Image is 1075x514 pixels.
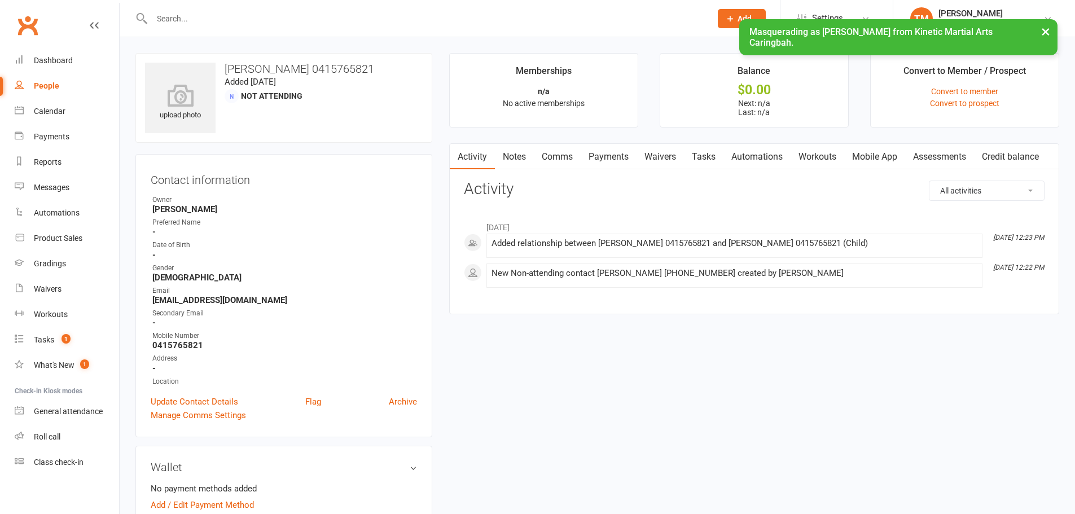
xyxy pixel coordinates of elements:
a: Dashboard [15,48,119,73]
div: Messages [34,183,69,192]
a: Credit balance [974,144,1047,170]
a: Workouts [791,144,844,170]
time: Added [DATE] [225,77,276,87]
div: Secondary Email [152,308,417,319]
a: What's New1 [15,353,119,378]
button: Add [718,9,766,28]
div: Dashboard [34,56,73,65]
li: [DATE] [464,216,1045,234]
div: upload photo [145,84,216,121]
a: Automations [723,144,791,170]
span: No active memberships [503,99,585,108]
div: Location [152,376,417,387]
a: Comms [534,144,581,170]
a: Reports [15,150,119,175]
span: Add [738,14,752,23]
div: Calendar [34,107,65,116]
a: Roll call [15,424,119,450]
div: Mobile Number [152,331,417,341]
strong: - [152,363,417,374]
i: [DATE] 12:22 PM [993,263,1044,271]
strong: n/a [538,87,550,96]
a: Mobile App [844,144,905,170]
input: Search... [148,11,703,27]
a: Tasks [684,144,723,170]
a: Add / Edit Payment Method [151,498,254,512]
div: Tasks [34,335,54,344]
a: Archive [389,395,417,408]
strong: - [152,318,417,328]
span: 1 [62,334,71,344]
strong: - [152,250,417,260]
div: Workouts [34,310,68,319]
div: Reports [34,157,62,166]
a: Convert to member [931,87,998,96]
a: Class kiosk mode [15,450,119,475]
div: Product Sales [34,234,82,243]
div: Gradings [34,259,66,268]
li: No payment methods added [151,482,417,495]
a: Automations [15,200,119,226]
span: Settings [812,6,843,31]
div: Waivers [34,284,62,293]
div: Payments [34,132,69,141]
a: Gradings [15,251,119,276]
div: Balance [738,64,770,84]
div: TM [910,7,933,30]
div: Kinetic Martial Arts Caringbah [938,19,1043,29]
h3: Wallet [151,461,417,473]
h3: Contact information [151,169,417,186]
a: Tasks 1 [15,327,119,353]
div: Convert to Member / Prospect [903,64,1026,84]
a: Assessments [905,144,974,170]
span: 1 [80,359,89,369]
strong: 0415765821 [152,340,417,350]
div: What's New [34,361,74,370]
div: Email [152,285,417,296]
div: [PERSON_NAME] [938,8,1043,19]
i: [DATE] 12:23 PM [993,234,1044,241]
a: Product Sales [15,226,119,251]
a: Clubworx [14,11,42,39]
h3: [PERSON_NAME] 0415765821 [145,63,423,75]
div: Date of Birth [152,240,417,251]
div: Preferred Name [152,217,417,228]
a: Payments [15,124,119,150]
a: General attendance kiosk mode [15,399,119,424]
a: Update Contact Details [151,395,238,408]
div: Added relationship between [PERSON_NAME] 0415765821 and [PERSON_NAME] 0415765821 (Child) [492,239,977,248]
p: Next: n/a Last: n/a [670,99,838,117]
strong: [DEMOGRAPHIC_DATA] [152,273,417,283]
a: Waivers [637,144,684,170]
a: Activity [450,144,495,170]
div: Class check-in [34,458,84,467]
a: Messages [15,175,119,200]
div: General attendance [34,407,103,416]
div: Memberships [516,64,572,84]
h3: Activity [464,181,1045,198]
div: New Non-attending contact [PERSON_NAME] [PHONE_NUMBER] created by [PERSON_NAME] [492,269,977,278]
span: Not Attending [241,91,302,100]
strong: [PERSON_NAME] [152,204,417,214]
a: Calendar [15,99,119,124]
a: Convert to prospect [930,99,999,108]
a: Waivers [15,276,119,302]
div: Address [152,353,417,364]
a: People [15,73,119,99]
strong: - [152,227,417,237]
a: Workouts [15,302,119,327]
a: Notes [495,144,534,170]
a: Payments [581,144,637,170]
div: People [34,81,59,90]
span: Masquerading as [PERSON_NAME] from Kinetic Martial Arts Caringbah. [749,27,993,48]
button: × [1035,19,1056,43]
a: Manage Comms Settings [151,408,246,422]
div: Gender [152,263,417,274]
div: Owner [152,195,417,205]
strong: [EMAIL_ADDRESS][DOMAIN_NAME] [152,295,417,305]
div: $0.00 [670,84,838,96]
a: Flag [305,395,321,408]
div: Automations [34,208,80,217]
div: Roll call [34,432,60,441]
